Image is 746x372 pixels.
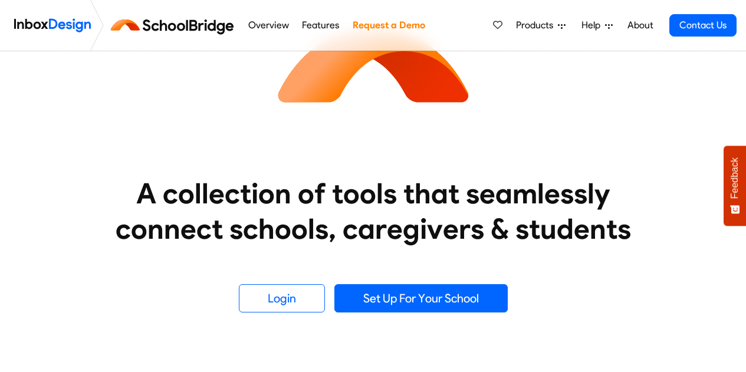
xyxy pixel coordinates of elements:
[299,14,343,37] a: Features
[581,18,605,32] span: Help
[724,146,746,226] button: Feedback - Show survey
[669,14,737,37] a: Contact Us
[334,284,508,312] a: Set Up For Your School
[93,176,653,246] heading: A collection of tools that seamlessly connect schools, caregivers & students
[624,14,656,37] a: About
[245,14,292,37] a: Overview
[239,284,325,312] a: Login
[577,14,617,37] a: Help
[109,11,241,39] img: schoolbridge logo
[349,14,428,37] a: Request a Demo
[516,18,558,32] span: Products
[729,157,740,199] span: Feedback
[511,14,570,37] a: Products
